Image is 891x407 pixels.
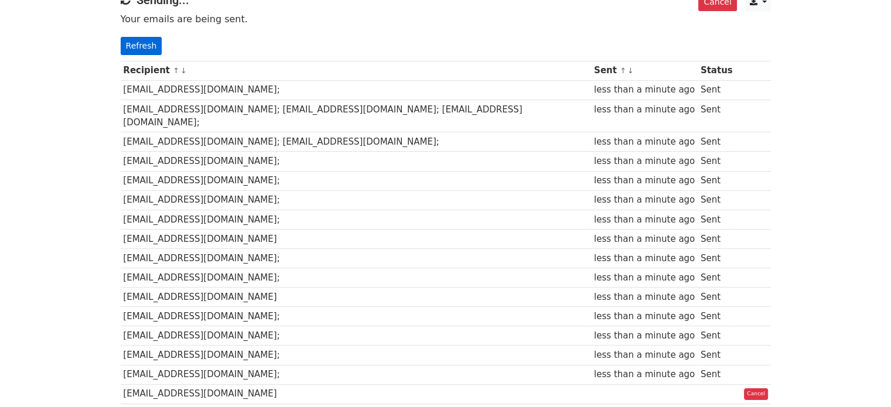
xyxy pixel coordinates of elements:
td: Sent [698,307,735,326]
td: Sent [698,326,735,346]
td: Sent [698,248,735,268]
div: less than a minute ago [594,193,695,207]
a: Cancel [744,388,768,400]
div: less than a minute ago [594,310,695,323]
td: [EMAIL_ADDRESS][DOMAIN_NAME]; [121,307,592,326]
td: Sent [698,80,735,100]
td: Sent [698,132,735,152]
td: [EMAIL_ADDRESS][DOMAIN_NAME]; [121,346,592,365]
td: Sent [698,268,735,288]
a: ↓ [627,66,634,75]
a: Refresh [121,37,162,55]
div: less than a minute ago [594,290,695,304]
div: less than a minute ago [594,271,695,285]
div: less than a minute ago [594,135,695,149]
td: [EMAIL_ADDRESS][DOMAIN_NAME]; [121,171,592,190]
td: Sent [698,152,735,171]
td: [EMAIL_ADDRESS][DOMAIN_NAME] [121,288,592,307]
div: less than a minute ago [594,232,695,246]
div: less than a minute ago [594,348,695,362]
td: [EMAIL_ADDRESS][DOMAIN_NAME]; [121,80,592,100]
th: Status [698,61,735,80]
td: [EMAIL_ADDRESS][DOMAIN_NAME]; [121,248,592,268]
th: Recipient [121,61,592,80]
iframe: Chat Widget [832,351,891,407]
div: less than a minute ago [594,213,695,227]
td: [EMAIL_ADDRESS][DOMAIN_NAME]; [121,190,592,210]
div: less than a minute ago [594,83,695,97]
td: Sent [698,288,735,307]
a: ↓ [180,66,187,75]
a: ↑ [620,66,626,75]
th: Sent [591,61,698,80]
td: Sent [698,100,735,132]
div: less than a minute ago [594,174,695,187]
td: [EMAIL_ADDRESS][DOMAIN_NAME]; [121,365,592,384]
td: [EMAIL_ADDRESS][DOMAIN_NAME]; [EMAIL_ADDRESS][DOMAIN_NAME]; [EMAIL_ADDRESS][DOMAIN_NAME]; [121,100,592,132]
td: [EMAIL_ADDRESS][DOMAIN_NAME]; [121,152,592,171]
p: Your emails are being sent. [121,13,771,25]
td: [EMAIL_ADDRESS][DOMAIN_NAME]; [121,268,592,288]
div: less than a minute ago [594,329,695,343]
td: [EMAIL_ADDRESS][DOMAIN_NAME] [121,229,592,248]
td: Sent [698,346,735,365]
a: ↑ [173,66,179,75]
td: [EMAIL_ADDRESS][DOMAIN_NAME]; [121,210,592,229]
div: less than a minute ago [594,368,695,381]
div: less than a minute ago [594,155,695,168]
td: [EMAIL_ADDRESS][DOMAIN_NAME]; [EMAIL_ADDRESS][DOMAIN_NAME]; [121,132,592,152]
td: [EMAIL_ADDRESS][DOMAIN_NAME]; [121,326,592,346]
td: Sent [698,229,735,248]
td: [EMAIL_ADDRESS][DOMAIN_NAME] [121,384,592,403]
div: less than a minute ago [594,103,695,117]
td: Sent [698,171,735,190]
td: Sent [698,210,735,229]
td: Sent [698,365,735,384]
td: Sent [698,190,735,210]
div: less than a minute ago [594,252,695,265]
